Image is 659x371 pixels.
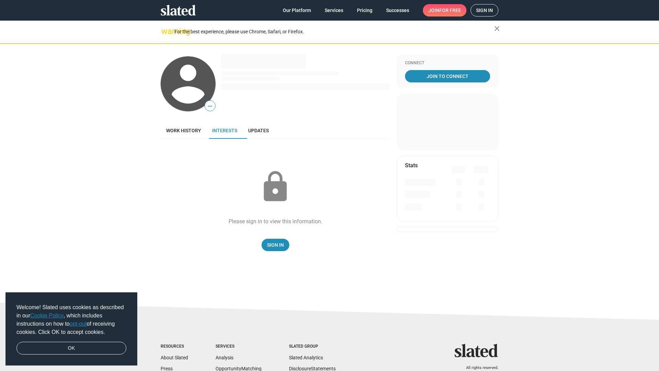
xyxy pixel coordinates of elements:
span: Sign In [267,239,284,251]
a: Join To Connect [405,70,490,82]
a: Updates [243,122,274,139]
a: Sign in [471,4,498,16]
a: Successes [381,4,415,16]
mat-icon: warning [161,27,170,35]
a: Analysis [216,355,233,360]
div: Resources [161,344,188,349]
a: Our Platform [277,4,316,16]
span: Updates [248,128,269,133]
a: Sign In [262,239,289,251]
a: Services [319,4,349,16]
span: Our Platform [283,4,311,16]
div: Please sign in to view this information. [229,218,322,225]
a: dismiss cookie message [16,342,126,355]
div: Services [216,344,262,349]
div: Connect [405,60,490,66]
span: Work history [166,128,201,133]
mat-icon: lock [258,170,292,204]
span: Successes [386,4,409,16]
span: Join To Connect [406,70,489,82]
a: Interests [207,122,243,139]
span: Welcome! Slated uses cookies as described in our , which includes instructions on how to of recei... [16,303,126,336]
span: Sign in [476,4,493,16]
span: — [205,102,215,111]
a: Pricing [351,4,378,16]
div: Slated Group [289,344,336,349]
mat-icon: close [493,24,501,33]
span: Interests [212,128,237,133]
div: For the best experience, please use Chrome, Safari, or Firefox. [174,27,494,36]
a: Work history [161,122,207,139]
mat-card-title: Stats [405,162,418,169]
a: Joinfor free [423,4,466,16]
div: cookieconsent [5,292,137,366]
a: Slated Analytics [289,355,323,360]
a: About Slated [161,355,188,360]
span: for free [439,4,461,16]
a: opt-out [70,321,87,327]
a: Cookie Policy [30,313,63,318]
span: Join [428,4,461,16]
span: Services [325,4,343,16]
span: Pricing [357,4,372,16]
